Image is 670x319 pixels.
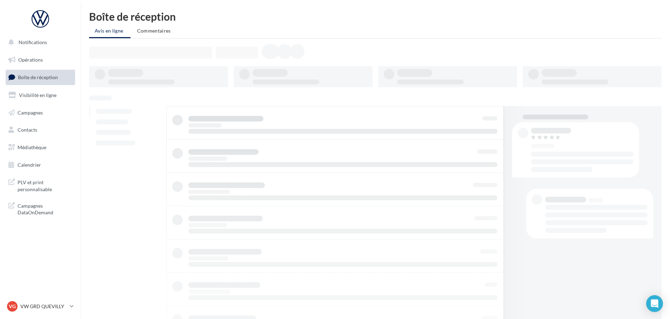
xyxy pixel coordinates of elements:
span: Campagnes [18,109,43,115]
a: PLV et print personnalisable [4,175,76,195]
span: VG [9,303,16,310]
span: PLV et print personnalisable [18,178,72,193]
a: Opérations [4,53,76,67]
span: Médiathèque [18,144,46,150]
span: Contacts [18,127,37,133]
a: Campagnes DataOnDemand [4,198,76,219]
a: Calendrier [4,158,76,172]
a: Campagnes [4,105,76,120]
span: Notifications [19,39,47,45]
span: Visibilité en ligne [19,92,56,98]
span: Calendrier [18,162,41,168]
span: Commentaires [137,28,171,34]
a: Visibilité en ligne [4,88,76,103]
span: Opérations [18,57,43,63]
span: Boîte de réception [18,74,58,80]
p: VW GRD QUEVILLY [20,303,67,310]
div: Boîte de réception [89,11,662,22]
a: Boîte de réception [4,70,76,85]
a: Contacts [4,123,76,137]
button: Notifications [4,35,74,50]
a: VG VW GRD QUEVILLY [6,300,75,313]
div: Open Intercom Messenger [646,295,663,312]
a: Médiathèque [4,140,76,155]
span: Campagnes DataOnDemand [18,201,72,216]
